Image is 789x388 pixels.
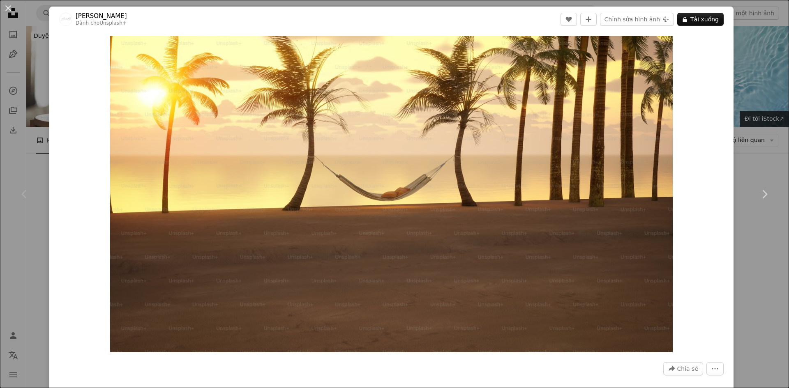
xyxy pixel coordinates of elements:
button: Chỉnh sửa hình ảnh [600,13,674,26]
img: Một chiếc võng giữa hai cây cọ trên bãi biển [110,36,673,352]
font: Tải xuống [690,16,719,23]
button: Thêm vào bộ sưu tập [580,13,597,26]
a: [PERSON_NAME] [76,12,127,20]
font: Chia sẻ [677,365,698,372]
button: Chia sẻ hình ảnh này [663,362,703,375]
font: Dành cho [76,20,99,26]
font: Chỉnh sửa hình ảnh [604,16,660,23]
img: Đi đến hồ sơ của Alexander Mils [59,13,72,26]
a: Unsplash+ [99,20,127,26]
a: Tiếp theo [740,155,789,234]
button: Tải xuống [677,13,724,26]
button: Tôi thích [561,13,577,26]
button: Phóng to hình ảnh này [110,36,673,352]
button: Thêm hành động [706,362,724,375]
